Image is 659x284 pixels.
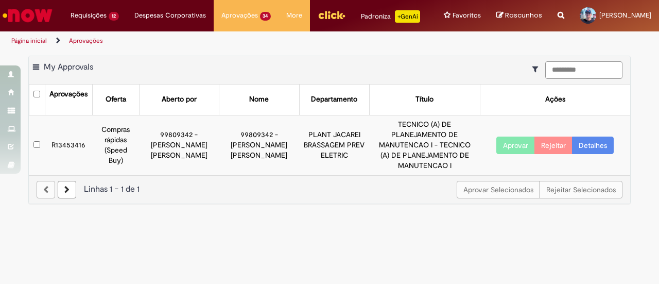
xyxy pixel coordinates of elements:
[369,115,480,175] td: TECNICO (A) DE PLANEJAMENTO DE MANUTENCAO I - TECNICO (A) DE PLANEJAMENTO DE MANUTENCAO I
[496,11,542,21] a: Rascunhos
[1,5,54,26] img: ServiceNow
[395,10,420,23] p: +GenAi
[8,31,431,51] ul: Trilhas de página
[318,7,345,23] img: click_logo_yellow_360x200.png
[162,94,197,105] div: Aberto por
[92,115,139,175] td: Compras rápidas (Speed Buy)
[299,115,369,175] td: PLANT JACAREI BRASSAGEM PREV ELETRIC
[260,12,271,21] span: 34
[69,37,103,45] a: Aprovações
[249,94,269,105] div: Nome
[45,85,92,115] th: Aprovações
[286,10,302,21] span: More
[361,10,420,23] div: Padroniza
[44,62,93,72] span: My Approvals
[45,115,92,175] td: R13453416
[219,115,299,175] td: 99809342 - [PERSON_NAME] [PERSON_NAME]
[134,10,206,21] span: Despesas Corporativas
[49,89,88,99] div: Aprovações
[311,94,357,105] div: Departamento
[109,12,119,21] span: 12
[71,10,107,21] span: Requisições
[221,10,258,21] span: Aprovações
[496,137,535,154] button: Aprovar
[11,37,47,45] a: Página inicial
[545,94,565,105] div: Ações
[453,10,481,21] span: Favoritos
[599,11,651,20] span: [PERSON_NAME]
[572,137,614,154] a: Detalhes
[532,65,543,73] i: Mostrar filtros para: Suas Solicitações
[534,137,573,154] button: Rejeitar
[37,183,622,195] div: Linhas 1 − 1 de 1
[106,94,126,105] div: Oferta
[415,94,433,105] div: Título
[505,10,542,20] span: Rascunhos
[139,115,219,175] td: 99809342 - [PERSON_NAME] [PERSON_NAME]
